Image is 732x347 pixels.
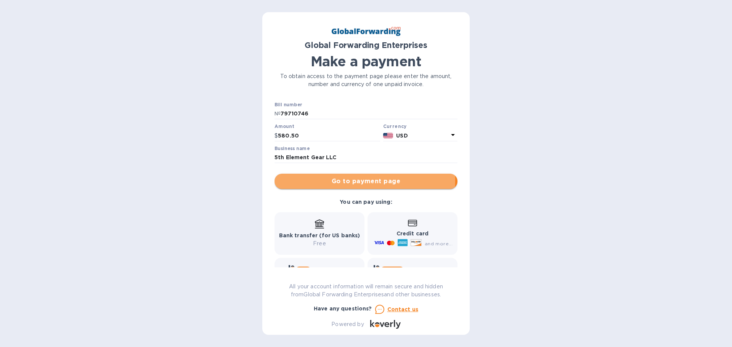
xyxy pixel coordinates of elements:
[396,230,429,237] b: Credit card
[387,306,419,312] u: Contact us
[274,132,278,140] p: $
[314,305,372,312] b: Have any questions?
[340,199,392,205] b: You can pay using:
[383,123,407,129] b: Currency
[274,125,294,129] label: Amount
[274,72,457,88] p: To obtain access to the payment page please enter the amount, number and currency of one unpaid i...
[274,283,457,299] p: All your account information will remain secure and hidden from Global Forwarding Enterprises and...
[279,240,360,248] p: Free
[274,146,310,151] label: Business name
[278,130,380,141] input: 0.00
[274,152,457,163] input: Enter business name
[274,53,457,69] h1: Make a payment
[396,133,408,139] b: USD
[279,232,360,238] b: Bank transfer (for US banks)
[281,108,457,120] input: Enter bill number
[274,110,281,118] p: №
[425,241,453,246] span: and more...
[274,102,302,107] label: Bill number
[331,320,364,328] p: Powered by
[383,133,393,138] img: USD
[305,40,427,50] b: Global Forwarding Enterprises
[281,177,451,186] span: Go to payment page
[274,174,457,189] button: Go to payment page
